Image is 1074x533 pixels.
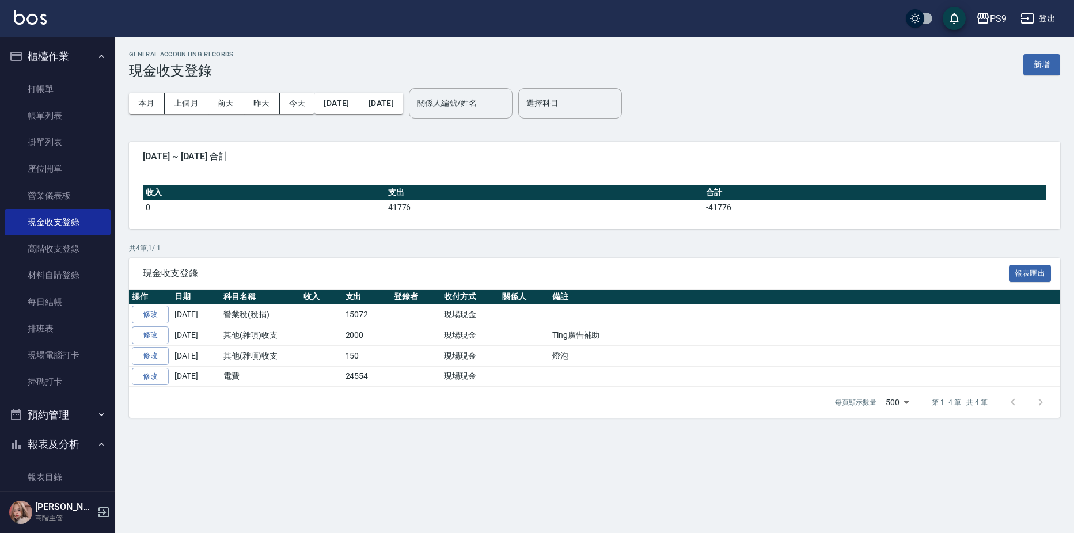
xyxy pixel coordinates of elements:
a: 修改 [132,306,169,323]
a: 現場電腦打卡 [5,342,111,368]
img: Person [9,501,32,524]
a: 每日結帳 [5,289,111,315]
h3: 現金收支登錄 [129,63,234,79]
a: 座位開單 [5,155,111,182]
a: 帳單列表 [5,102,111,129]
td: Ting廣告補助 [549,325,1060,346]
th: 收入 [143,185,385,200]
a: 掛單列表 [5,129,111,155]
p: 共 4 筆, 1 / 1 [129,243,1060,253]
th: 收入 [301,290,343,304]
button: PS9 [971,7,1011,31]
button: [DATE] [314,93,359,114]
button: 前天 [208,93,244,114]
td: 24554 [343,366,392,387]
th: 操作 [129,290,172,304]
td: 其他(雜項)收支 [221,345,301,366]
td: 2000 [343,325,392,346]
td: 營業稅(稅捐) [221,304,301,325]
p: 第 1–4 筆 共 4 筆 [932,397,988,408]
th: 日期 [172,290,221,304]
button: 報表及分析 [5,429,111,459]
td: 現場現金 [441,366,499,387]
button: 新增 [1023,54,1060,75]
span: [DATE] ~ [DATE] 合計 [143,151,1046,162]
th: 科目名稱 [221,290,301,304]
h5: [PERSON_NAME] [35,501,94,513]
button: 預約管理 [5,400,111,430]
a: 營業儀表板 [5,182,111,209]
td: 現場現金 [441,325,499,346]
th: 支出 [343,290,392,304]
td: 150 [343,345,392,366]
td: 現場現金 [441,304,499,325]
a: 報表目錄 [5,464,111,490]
a: 修改 [132,368,169,386]
a: 修改 [132,326,169,344]
p: 高階主管 [35,513,94,523]
th: 合計 [703,185,1046,200]
a: 現金收支登錄 [5,209,111,235]
td: 電費 [221,366,301,387]
button: 今天 [280,93,315,114]
button: 上個月 [165,93,208,114]
button: 本月 [129,93,165,114]
button: 報表匯出 [1009,265,1052,283]
button: save [943,7,966,30]
div: PS9 [990,12,1007,26]
td: 燈泡 [549,345,1060,366]
td: 15072 [343,304,392,325]
a: 報表匯出 [1009,267,1052,278]
td: 現場現金 [441,345,499,366]
a: 消費分析儀表板 [5,490,111,517]
div: 500 [881,387,913,418]
a: 掃碼打卡 [5,368,111,395]
th: 備註 [549,290,1060,304]
td: [DATE] [172,366,221,387]
p: 每頁顯示數量 [835,397,876,408]
td: 其他(雜項)收支 [221,325,301,346]
h2: GENERAL ACCOUNTING RECORDS [129,51,234,58]
td: 0 [143,200,385,215]
td: [DATE] [172,325,221,346]
td: [DATE] [172,345,221,366]
a: 新增 [1023,59,1060,70]
button: 登出 [1016,8,1060,29]
th: 收付方式 [441,290,499,304]
a: 高階收支登錄 [5,235,111,262]
th: 關係人 [499,290,549,304]
button: 昨天 [244,93,280,114]
a: 排班表 [5,315,111,342]
td: -41776 [703,200,1046,215]
td: 41776 [385,200,703,215]
a: 修改 [132,347,169,365]
td: [DATE] [172,304,221,325]
a: 打帳單 [5,76,111,102]
button: 櫃檯作業 [5,41,111,71]
span: 現金收支登錄 [143,268,1009,279]
button: [DATE] [359,93,403,114]
th: 支出 [385,185,703,200]
a: 材料自購登錄 [5,262,111,288]
th: 登錄者 [391,290,441,304]
img: Logo [14,10,47,25]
